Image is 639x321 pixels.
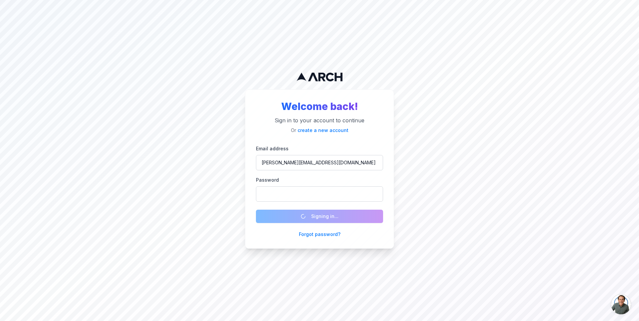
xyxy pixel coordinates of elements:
a: create a new account [298,127,348,133]
label: Password [256,177,279,183]
input: you@example.com [256,155,383,170]
a: Open chat [611,294,631,314]
button: Forgot password? [299,231,340,238]
p: Or [256,127,383,134]
h2: Welcome back! [256,100,383,112]
p: Sign in to your account to continue [256,116,383,124]
label: Email address [256,146,289,151]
